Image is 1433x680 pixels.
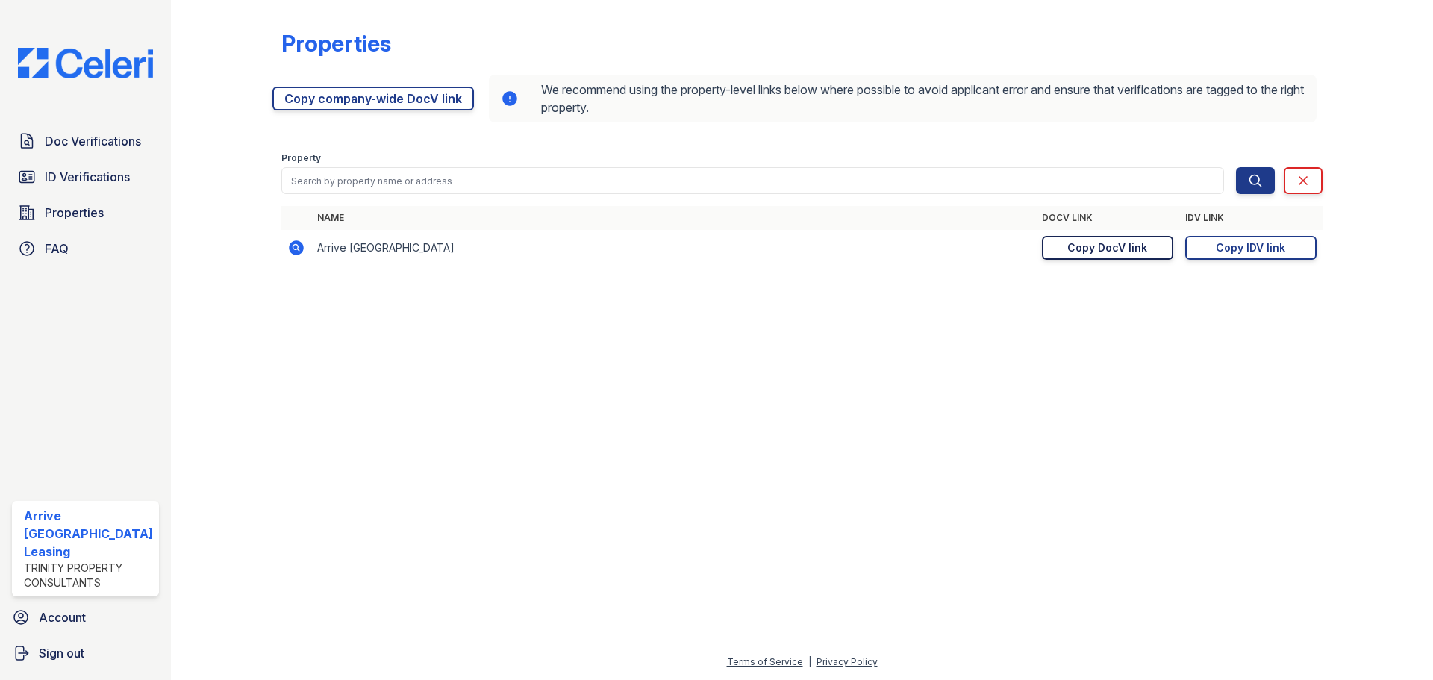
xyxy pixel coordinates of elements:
input: Search by property name or address [281,167,1224,194]
span: Sign out [39,644,84,662]
th: IDV Link [1179,206,1323,230]
a: Sign out [6,638,165,668]
td: Arrive [GEOGRAPHIC_DATA] [311,230,1036,266]
a: ID Verifications [12,162,159,192]
th: DocV Link [1036,206,1179,230]
span: ID Verifications [45,168,130,186]
th: Name [311,206,1036,230]
a: Doc Verifications [12,126,159,156]
img: CE_Logo_Blue-a8612792a0a2168367f1c8372b55b34899dd931a85d93a1a3d3e32e68fde9ad4.png [6,48,165,78]
a: Account [6,602,165,632]
div: | [808,656,811,667]
div: Copy IDV link [1216,240,1285,255]
span: FAQ [45,240,69,258]
div: We recommend using the property-level links below where possible to avoid applicant error and ens... [489,75,1317,122]
a: Copy company-wide DocV link [272,87,474,110]
a: Copy IDV link [1185,236,1317,260]
a: Terms of Service [727,656,803,667]
div: Properties [281,30,391,57]
span: Properties [45,204,104,222]
a: Privacy Policy [817,656,878,667]
label: Property [281,152,321,164]
div: Arrive [GEOGRAPHIC_DATA] Leasing [24,507,153,561]
a: Properties [12,198,159,228]
span: Account [39,608,86,626]
div: Copy DocV link [1067,240,1147,255]
div: Trinity Property Consultants [24,561,153,590]
a: Copy DocV link [1042,236,1173,260]
a: FAQ [12,234,159,263]
span: Doc Verifications [45,132,141,150]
